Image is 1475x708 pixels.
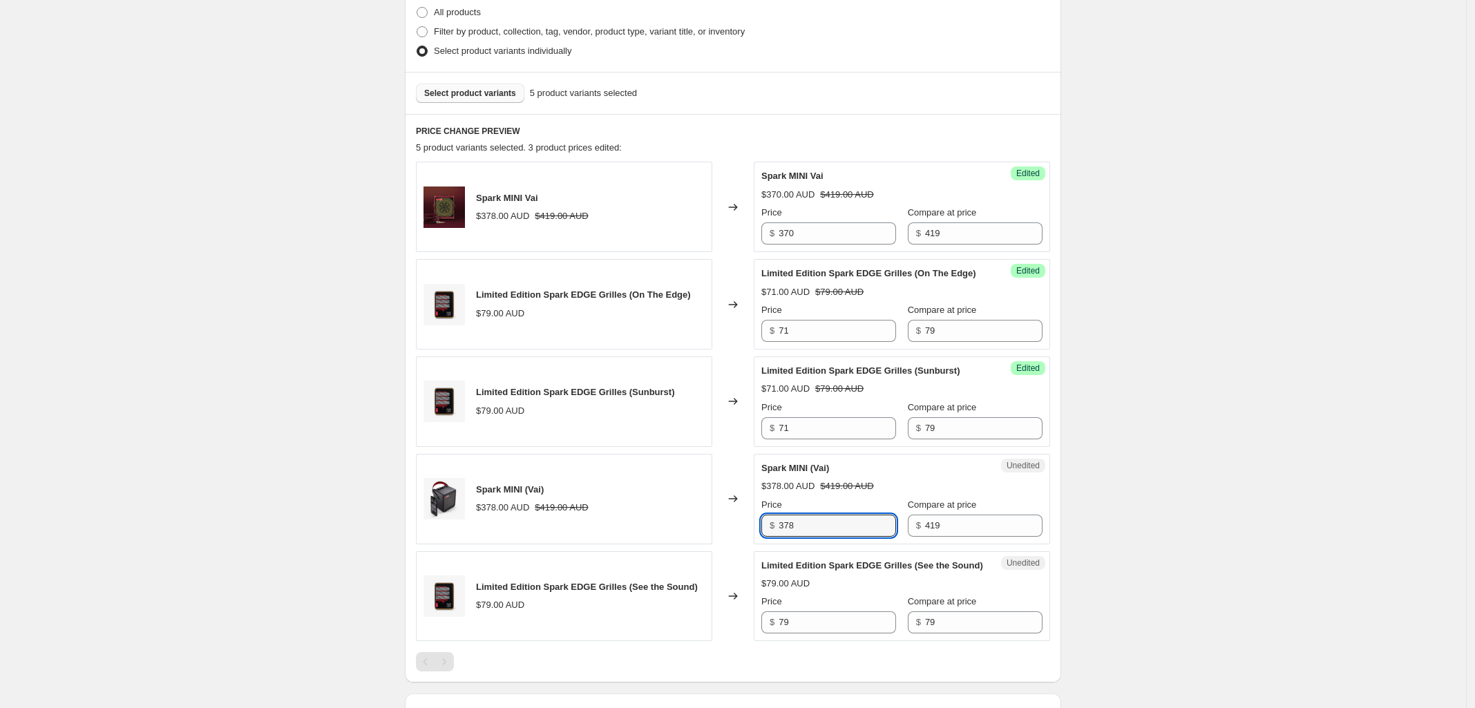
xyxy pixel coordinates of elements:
[770,520,774,530] span: $
[770,423,774,433] span: $
[424,284,465,325] img: 1_094786ae-9edb-4156-b5df-dd396ead6c1e_80x.jpg
[770,617,774,627] span: $
[424,186,465,228] img: 01_46edf8e7-8add-4e19-8ccf-5863a321bd14_80x.jpg
[1016,363,1040,374] span: Edited
[761,577,810,591] div: $79.00 AUD
[815,285,864,299] strike: $79.00 AUD
[820,188,873,202] strike: $419.00 AUD
[1016,168,1040,179] span: Edited
[761,305,782,315] span: Price
[761,365,960,376] span: Limited Edition Spark EDGE Grilles (Sunburst)
[476,404,524,418] div: $79.00 AUD
[916,617,921,627] span: $
[815,382,864,396] strike: $79.00 AUD
[908,305,977,315] span: Compare at price
[761,188,815,202] div: $370.00 AUD
[761,268,976,278] span: Limited Edition Spark EDGE Grilles (On The Edge)
[476,307,524,320] div: $79.00 AUD
[761,463,829,473] span: Spark MINI (Vai)
[761,560,983,571] span: Limited Edition Spark EDGE Grilles (See the Sound)
[424,381,465,422] img: 1_094786ae-9edb-4156-b5df-dd396ead6c1e_80x.jpg
[424,575,465,617] img: 1_094786ae-9edb-4156-b5df-dd396ead6c1e_80x.jpg
[1016,265,1040,276] span: Edited
[761,479,815,493] div: $378.00 AUD
[820,479,873,493] strike: $419.00 AUD
[908,402,977,412] span: Compare at price
[416,142,622,153] span: 5 product variants selected. 3 product prices edited:
[761,596,782,606] span: Price
[1007,460,1040,471] span: Unedited
[434,46,571,56] span: Select product variants individually
[761,207,782,218] span: Price
[761,499,782,510] span: Price
[434,7,481,17] span: All products
[476,582,698,592] span: Limited Edition Spark EDGE Grilles (See the Sound)
[908,596,977,606] span: Compare at price
[424,478,465,519] img: spark-mini-kv-leadgen-2_2x_shopify_01_80x.png
[916,520,921,530] span: $
[761,402,782,412] span: Price
[916,325,921,336] span: $
[476,501,529,515] div: $378.00 AUD
[770,228,774,238] span: $
[424,88,516,99] span: Select product variants
[476,193,538,203] span: Spark MINI Vai
[476,289,691,300] span: Limited Edition Spark EDGE Grilles (On The Edge)
[761,285,810,299] div: $71.00 AUD
[908,207,977,218] span: Compare at price
[535,501,588,515] strike: $419.00 AUD
[434,26,745,37] span: Filter by product, collection, tag, vendor, product type, variant title, or inventory
[476,387,674,397] span: Limited Edition Spark EDGE Grilles (Sunburst)
[770,325,774,336] span: $
[476,484,544,495] span: Spark MINI (Vai)
[916,228,921,238] span: $
[416,84,524,103] button: Select product variants
[535,209,588,223] strike: $419.00 AUD
[761,382,810,396] div: $71.00 AUD
[908,499,977,510] span: Compare at price
[416,126,1050,137] h6: PRICE CHANGE PREVIEW
[916,423,921,433] span: $
[416,652,454,671] nav: Pagination
[476,209,529,223] div: $378.00 AUD
[476,598,524,612] div: $79.00 AUD
[1007,557,1040,568] span: Unedited
[530,86,637,100] span: 5 product variants selected
[761,171,824,181] span: Spark MINI Vai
